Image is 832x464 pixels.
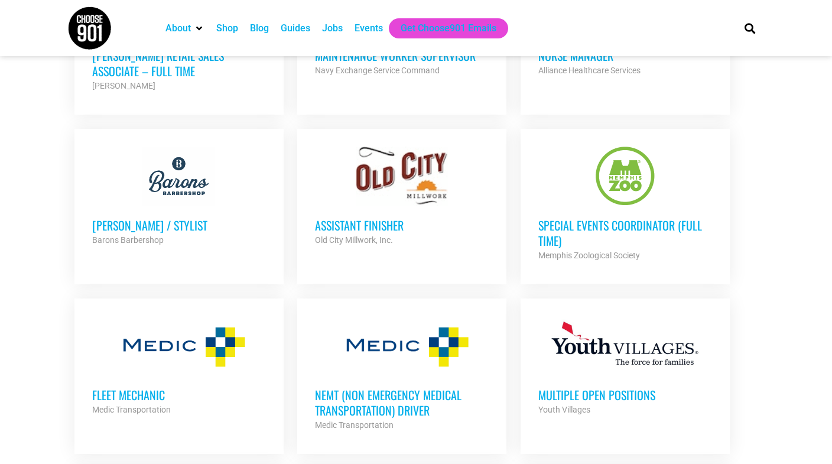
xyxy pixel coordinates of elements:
[315,235,393,245] strong: Old City Millwork, Inc.
[401,21,496,35] a: Get Choose901 Emails
[315,66,440,75] strong: Navy Exchange Service Command
[740,18,760,38] div: Search
[297,129,506,265] a: Assistant Finisher Old City Millwork, Inc.
[315,218,489,233] h3: Assistant Finisher
[521,298,730,434] a: Multiple Open Positions Youth Villages
[538,218,712,248] h3: Special Events Coordinator (Full Time)
[281,21,310,35] a: Guides
[250,21,269,35] a: Blog
[160,18,210,38] div: About
[92,235,164,245] strong: Barons Barbershop
[165,21,191,35] a: About
[92,81,155,90] strong: [PERSON_NAME]
[92,387,266,403] h3: Fleet Mechanic
[74,298,284,434] a: Fleet Mechanic Medic Transportation
[538,251,640,260] strong: Memphis Zoological Society
[74,129,284,265] a: [PERSON_NAME] / Stylist Barons Barbershop
[538,66,641,75] strong: Alliance Healthcare Services
[315,420,394,430] strong: Medic Transportation
[538,387,712,403] h3: Multiple Open Positions
[92,218,266,233] h3: [PERSON_NAME] / Stylist
[355,21,383,35] a: Events
[297,298,506,450] a: NEMT (Non Emergency Medical Transportation) Driver Medic Transportation
[521,129,730,280] a: Special Events Coordinator (Full Time) Memphis Zoological Society
[160,18,724,38] nav: Main nav
[216,21,238,35] a: Shop
[92,405,171,414] strong: Medic Transportation
[538,405,590,414] strong: Youth Villages
[92,48,266,79] h3: [PERSON_NAME] Retail Sales Associate – Full Time
[315,387,489,418] h3: NEMT (Non Emergency Medical Transportation) Driver
[322,21,343,35] a: Jobs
